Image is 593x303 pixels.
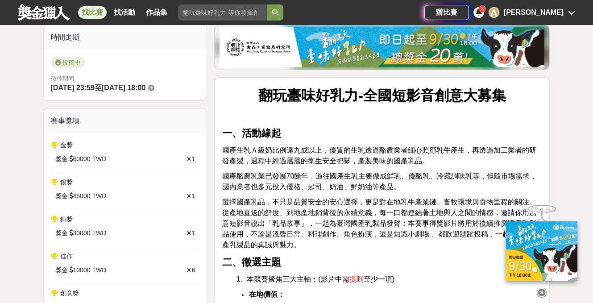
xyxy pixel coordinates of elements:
span: 至少一項) [364,275,394,283]
span: 投稿中 [51,57,85,68]
a: 作品集 [142,6,171,19]
img: ff197300-f8ee-455f-a0ae-06a3645bc375.jpg [506,221,577,281]
a: 辦比賽 [424,5,469,20]
span: 6 [192,266,195,274]
span: 1 [192,192,195,199]
span: 銅獎 [60,216,73,223]
span: 獎金 [55,228,68,238]
span: 30000 [73,228,91,238]
img: b0ef2173-5a9d-47ad-b0e3-de335e335c0a.jpg [220,27,544,67]
span: 至 [95,84,102,91]
span: 獎金 [55,154,68,164]
span: TWD [92,154,106,164]
span: 45000 [73,191,91,201]
div: A [489,7,499,18]
span: 1 [192,229,195,237]
span: 60000 [73,154,91,164]
span: 徵件期間 [51,75,74,82]
span: 獎金 [55,191,68,201]
div: [PERSON_NAME] [504,7,564,18]
span: 國產生乳Ａ級奶比例達九成以上，優質的生乳透過酪農業者細心照顧乳牛產生，再透過加工業者的研發產製，過程中經過層層的衛生安全把關，產製美味的國產乳品。 [222,146,536,165]
span: TWD [92,191,106,201]
span: 1 [192,155,195,162]
div: 賽事獎項 [44,108,207,133]
strong: 一、活動緣起 [222,128,281,139]
span: 金獎 [60,141,73,149]
span: 本競賽聚焦三大主軸：(影片中需 [247,275,349,283]
span: 10000 [73,266,91,275]
span: 提到 [349,275,364,283]
span: 選擇國產乳品，不只是品質安全的安心選擇，更是對在地乳牛產業鏈、畜牧環境與食物里程的關注。從產地直送的鮮度、到地產地銷背後的永續意義，每一口都連結著土地與人之間的情感，邀請你用創意短影音說出「乳品... [222,198,538,249]
span: 創意獎 [60,290,79,297]
span: 1. [236,275,242,283]
strong: 二、徵選主題 [222,257,281,268]
a: 找活動 [110,6,139,19]
strong: 翻玩臺味好乳力-全國短影音創意大募集 [258,87,506,104]
strong: 在地價值： [249,291,284,298]
span: 3 [481,6,484,11]
a: 找比賽 [78,6,107,19]
input: 翻玩臺味好乳力 等你發揮創意！ [178,4,267,21]
span: 佳作 [60,253,73,260]
span: [DATE] 23:59 [51,84,95,91]
div: 時間走期 [44,25,207,50]
span: TWD [92,266,106,275]
span: 國產酪農乳業已發展70餘年，過往國產生乳主要做成鮮乳、優酪乳、冷藏調味乳等，但隨市場需求，國內業者也多元投入優格、起司、奶油、鮮奶油等產品。 [222,172,537,191]
span: 獎金 [55,266,68,275]
span: TWD [92,228,106,238]
span: 銀獎 [60,178,73,186]
span: [DATE] 18:00 [102,84,145,91]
